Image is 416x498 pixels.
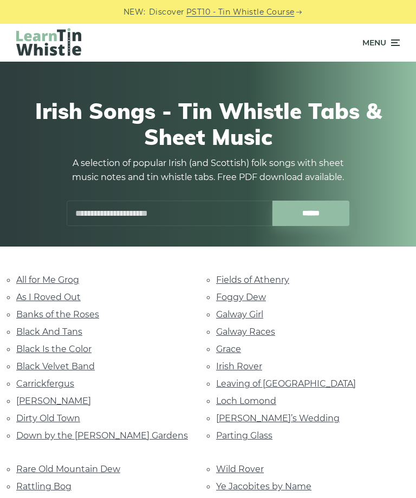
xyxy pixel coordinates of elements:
[62,156,354,184] p: A selection of popular Irish (and Scottish) folk songs with sheet music notes and tin whistle tab...
[16,28,81,56] img: LearnTinWhistle.com
[16,327,82,337] a: Black And Tans
[16,275,79,285] a: All for Me Grog
[16,396,91,406] a: [PERSON_NAME]
[216,430,272,441] a: Parting Glass
[216,464,264,474] a: Wild Rover
[216,292,266,302] a: Foggy Dew
[16,309,99,320] a: Banks of the Roses
[216,413,340,423] a: [PERSON_NAME]’s Wedding
[216,379,356,389] a: Leaving of [GEOGRAPHIC_DATA]
[216,275,289,285] a: Fields of Athenry
[362,29,386,56] span: Menu
[22,98,394,150] h1: Irish Songs - Tin Whistle Tabs & Sheet Music
[216,309,263,320] a: Galway Girl
[216,344,241,354] a: Grace
[16,344,92,354] a: Black Is the Color
[16,464,120,474] a: Rare Old Mountain Dew
[16,379,74,389] a: Carrickfergus
[216,396,276,406] a: Loch Lomond
[16,413,80,423] a: Dirty Old Town
[16,361,95,371] a: Black Velvet Band
[16,430,188,441] a: Down by the [PERSON_NAME] Gardens
[216,327,275,337] a: Galway Races
[216,361,262,371] a: Irish Rover
[16,292,81,302] a: As I Roved Out
[216,481,311,492] a: Ye Jacobites by Name
[16,481,71,492] a: Rattling Bog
